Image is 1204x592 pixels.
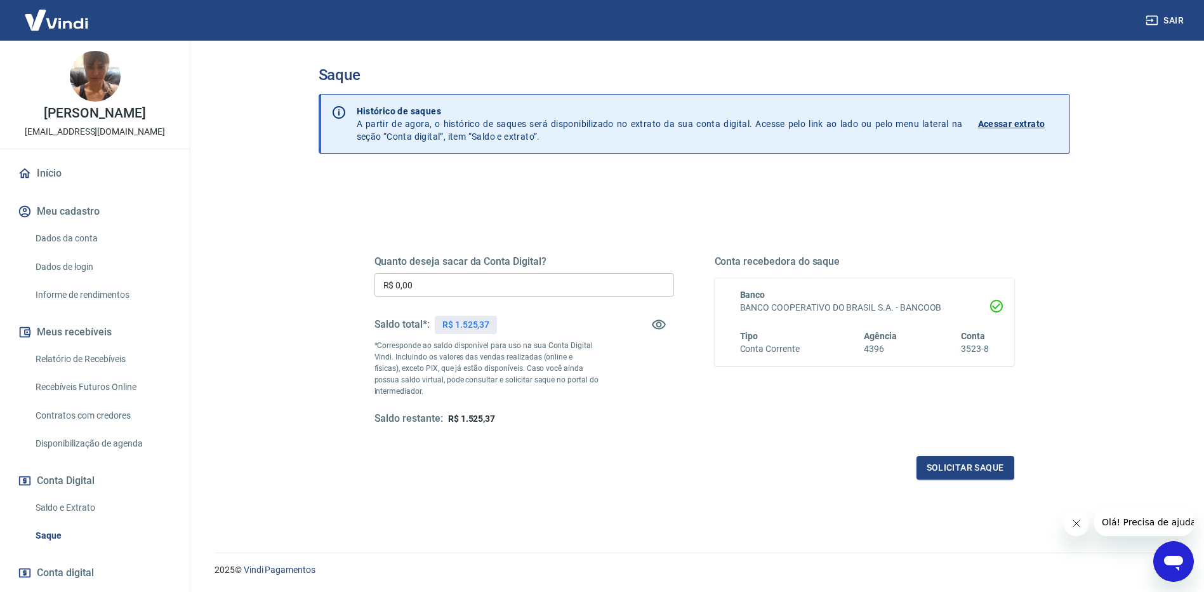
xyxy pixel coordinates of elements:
[70,51,121,102] img: a8bbd614-93eb-4a6f-948f-d1476001f0a4.jpeg
[864,331,897,341] span: Agência
[374,255,674,268] h5: Quanto deseja sacar da Conta Digital?
[961,331,985,341] span: Conta
[1094,508,1194,536] iframe: Mensagem da empresa
[864,342,897,356] h6: 4396
[740,342,800,356] h6: Conta Corrente
[25,125,165,138] p: [EMAIL_ADDRESS][DOMAIN_NAME]
[30,403,175,429] a: Contratos com credores
[30,431,175,457] a: Disponibilização de agenda
[374,412,443,426] h5: Saldo restante:
[30,374,175,400] a: Recebíveis Futuros Online
[740,290,765,300] span: Banco
[961,342,989,356] h6: 3523-8
[30,495,175,521] a: Saldo e Extrato
[8,9,107,19] span: Olá! Precisa de ajuda?
[30,254,175,280] a: Dados de login
[978,118,1045,130] p: Acessar extrato
[30,523,175,549] a: Saque
[15,1,98,39] img: Vindi
[715,255,1014,268] h5: Conta recebedora do saque
[1064,511,1089,536] iframe: Fechar mensagem
[15,198,175,225] button: Meu cadastro
[1153,541,1194,582] iframe: Botão para abrir a janela de mensagens
[15,159,175,187] a: Início
[30,282,175,308] a: Informe de rendimentos
[357,105,963,118] p: Histórico de saques
[374,340,599,397] p: *Corresponde ao saldo disponível para uso na sua Conta Digital Vindi. Incluindo os valores das ve...
[30,346,175,372] a: Relatório de Recebíveis
[15,318,175,346] button: Meus recebíveis
[740,331,758,341] span: Tipo
[442,318,489,332] p: R$ 1.525,37
[244,565,315,575] a: Vindi Pagamentos
[740,301,989,314] h6: BANCO COOPERATIVO DO BRASIL S.A. - BANCOOB
[215,563,1174,577] p: 2025 ©
[374,318,430,331] h5: Saldo total*:
[978,105,1059,143] a: Acessar extrato
[44,107,145,120] p: [PERSON_NAME]
[15,467,175,495] button: Conta Digital
[37,564,94,582] span: Conta digital
[448,414,495,424] span: R$ 1.525,37
[916,456,1014,480] button: Solicitar saque
[30,225,175,252] a: Dados da conta
[1143,9,1189,32] button: Sair
[15,559,175,587] a: Conta digital
[319,66,1070,84] h3: Saque
[357,105,963,143] p: A partir de agora, o histórico de saques será disponibilizado no extrato da sua conta digital. Ac...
